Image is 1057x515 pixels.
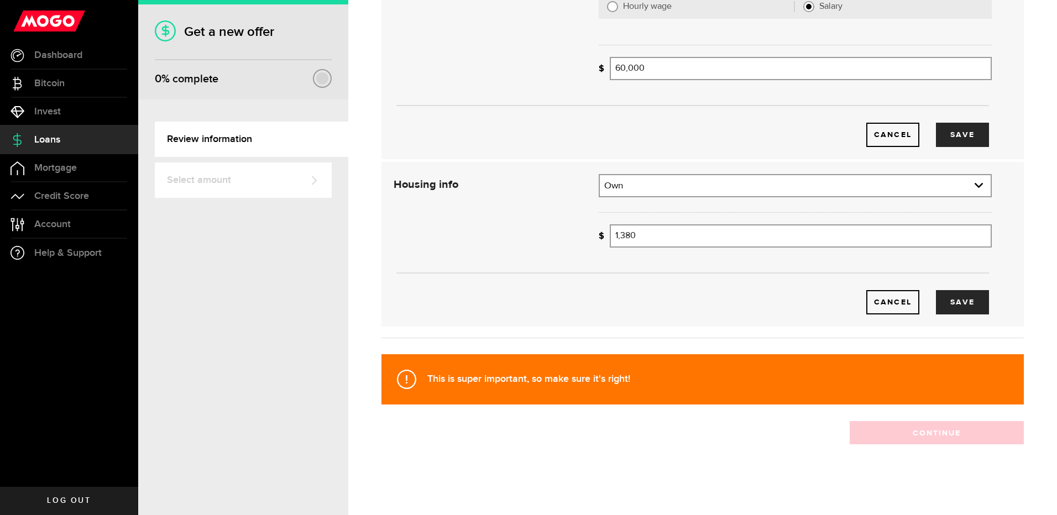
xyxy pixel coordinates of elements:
label: Salary [819,1,983,12]
button: Save [936,290,989,314]
strong: This is super important, so make sure it's right! [427,373,630,385]
label: Hourly wage [623,1,796,12]
span: Log out [47,497,91,505]
span: Dashboard [34,50,82,60]
span: Credit Score [34,191,89,201]
a: Select amount [155,162,332,198]
input: Hourly wage [607,1,618,12]
span: Help & Support [34,248,102,258]
a: Review information [155,122,348,157]
span: Mortgage [34,163,77,173]
div: % complete [155,69,218,89]
a: expand select [600,175,991,196]
button: Open LiveChat chat widget [9,4,42,38]
strong: Housing info [394,179,458,190]
button: Save [936,123,989,147]
input: Salary [803,1,814,12]
span: Bitcoin [34,78,65,88]
h1: Get a new offer [155,24,332,40]
button: Continue [850,421,1024,444]
span: 0 [155,72,161,86]
button: Cancel [866,123,919,147]
span: Loans [34,135,60,145]
a: Cancel [866,290,919,314]
span: Account [34,219,71,229]
span: Invest [34,107,61,117]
